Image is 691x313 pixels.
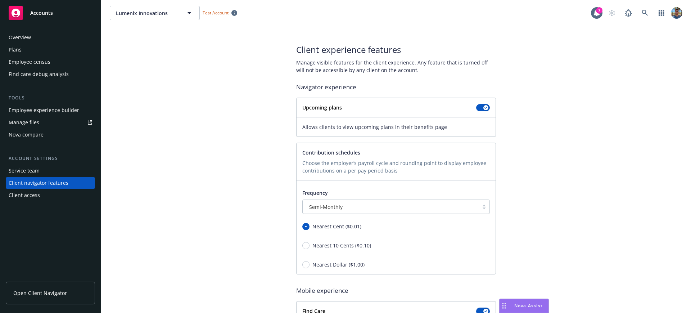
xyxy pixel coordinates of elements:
[6,56,95,68] a: Employee census
[9,56,50,68] div: Employee census
[9,177,68,189] div: Client navigator features
[9,44,22,55] div: Plans
[30,10,53,16] span: Accounts
[499,299,549,313] button: Nova Assist
[302,261,310,268] input: Nearest Dollar ($1.00)
[302,104,342,111] strong: Upcoming plans
[9,32,31,43] div: Overview
[6,32,95,43] a: Overview
[6,104,95,116] a: Employee experience builder
[654,6,669,20] a: Switch app
[9,189,40,201] div: Client access
[6,177,95,189] a: Client navigator features
[6,94,95,102] div: Tools
[116,9,178,17] span: Lumenix Innovations
[6,155,95,162] div: Account settings
[9,117,39,128] div: Manage files
[203,10,229,16] span: Test Account
[302,159,490,174] p: Choose the employer’s payroll cycle and rounding point to display employee contributions on a per...
[671,7,682,19] img: photo
[9,68,69,80] div: Find care debug analysis
[312,242,371,249] span: Nearest 10 Cents ($0.10)
[514,303,543,309] span: Nova Assist
[302,189,490,197] p: Frequency
[312,223,361,230] span: Nearest Cent ($0.01)
[302,123,490,131] span: Allows clients to view upcoming plans in their benefits page
[306,203,475,211] span: Semi-Monthly
[500,299,509,313] div: Drag to move
[296,59,496,74] span: Manage visible features for the client experience. Any feature that is turned off will not be acc...
[110,6,200,20] button: Lumenix Innovations
[9,129,44,140] div: Nova compare
[6,44,95,55] a: Plans
[296,44,496,56] span: Client experience features
[13,289,67,297] span: Open Client Navigator
[302,223,310,230] input: Nearest Cent ($0.01)
[6,165,95,176] a: Service team
[200,9,240,17] span: Test Account
[9,165,40,176] div: Service team
[6,117,95,128] a: Manage files
[6,68,95,80] a: Find care debug analysis
[6,3,95,23] a: Accounts
[296,286,496,295] span: Mobile experience
[312,261,365,268] span: Nearest Dollar ($1.00)
[9,104,79,116] div: Employee experience builder
[302,242,310,249] input: Nearest 10 Cents ($0.10)
[296,82,496,92] span: Navigator experience
[302,149,490,156] p: Contribution schedules
[596,7,602,14] div: 7
[6,129,95,140] a: Nova compare
[638,6,652,20] a: Search
[6,189,95,201] a: Client access
[621,6,636,20] a: Report a Bug
[605,6,619,20] a: Start snowing
[309,203,343,211] span: Semi-Monthly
